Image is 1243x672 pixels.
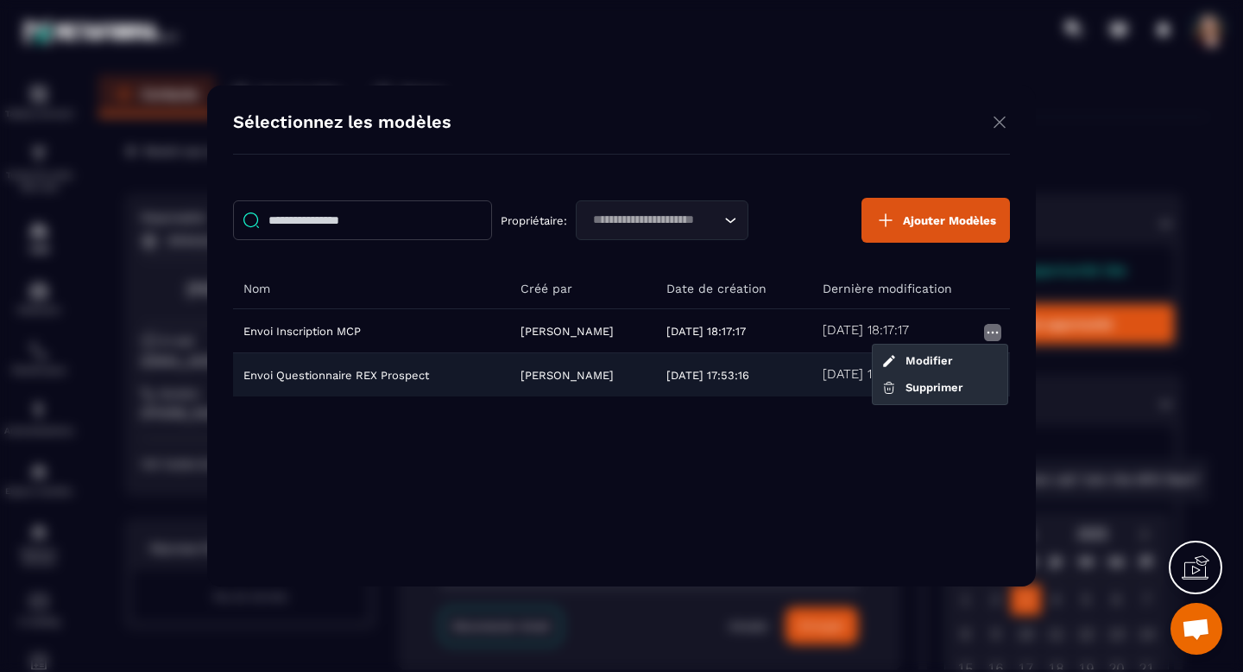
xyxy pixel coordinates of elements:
td: [DATE] 18:17:17 [656,309,812,353]
a: Ouvrir le chat [1170,603,1222,655]
td: [DATE] 17:53:16 [656,353,812,397]
th: Nom [233,269,510,309]
p: Modifier [905,353,952,369]
img: edit.c29ff4bb.svg [881,353,897,369]
button: Ajouter Modèles [861,198,1010,243]
td: Envoi Questionnaire REX Prospect [233,353,510,397]
h4: Sélectionnez les modèles [233,111,451,136]
th: Date de création [656,269,812,309]
img: plus [875,210,896,231]
img: trash.b8ff75b1.svg [881,380,897,396]
img: more icon [982,322,1003,343]
div: Search for option [576,200,748,240]
input: Search for option [587,211,720,230]
p: Propriétaire: [501,214,567,227]
span: Ajouter Modèles [903,214,996,227]
p: Supprimer [905,380,962,396]
td: [PERSON_NAME] [510,353,657,397]
th: Créé par [510,269,657,309]
h5: [DATE] 18:17:17 [823,322,909,339]
img: close [989,111,1010,133]
h5: [DATE] 17:53:16 [823,366,912,384]
td: [PERSON_NAME] [510,309,657,353]
th: Dernière modification [812,269,1010,309]
td: Envoi Inscription MCP [233,309,510,353]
